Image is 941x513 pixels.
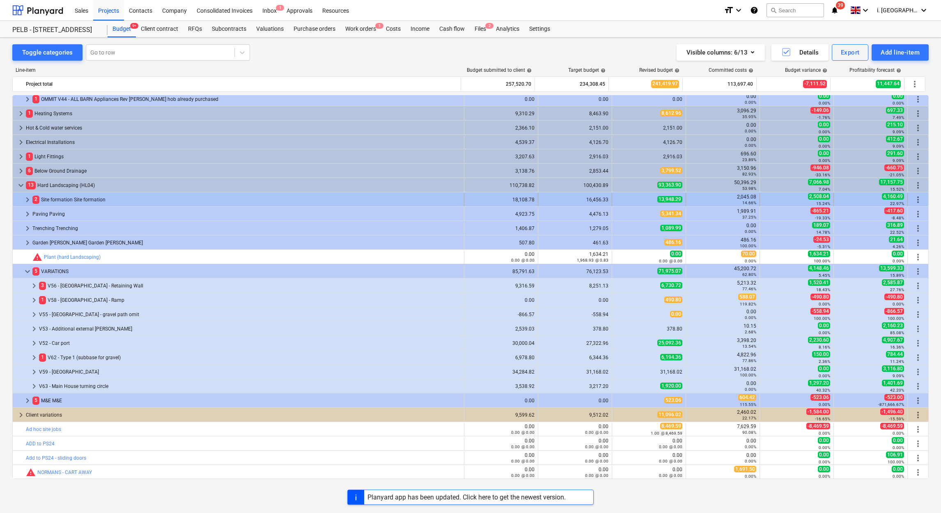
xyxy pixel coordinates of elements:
div: Trenching Trenching [32,222,461,235]
span: More actions [913,338,923,348]
small: 4.26% [893,244,904,249]
small: 0.00% [893,101,904,105]
span: More actions [913,396,923,406]
div: Light Fittings [26,150,461,163]
div: 0.00 [689,223,756,234]
span: -865.21 [810,207,830,214]
span: 4,148.46 [808,265,830,271]
span: More actions [913,267,923,276]
div: 0.00 [542,297,608,303]
div: V58 - [GEOGRAPHIC_DATA] - Ramp [39,294,461,307]
i: keyboard_arrow_down [919,5,929,15]
span: keyboard_arrow_down [23,267,32,276]
div: 257,520.70 [464,78,531,91]
small: 0.00% [819,144,830,148]
a: ADD to PS24 [26,441,55,447]
div: 1,406.87 [468,226,535,231]
div: Work orders [340,21,381,37]
div: Client contract [136,21,183,37]
small: 0.00% [745,143,756,148]
span: 93,363.90 [657,182,682,188]
div: 0.00 [689,137,756,148]
span: keyboard_arrow_right [29,310,39,319]
div: 2,366.10 [468,125,535,131]
span: keyboard_arrow_right [23,94,32,104]
span: More actions [910,79,920,89]
div: Paving Paving [32,207,461,221]
button: Visible columns:6/13 [677,44,765,61]
span: keyboard_arrow_right [16,166,26,176]
span: -490.80 [884,294,904,300]
span: keyboard_arrow_right [29,381,39,391]
span: -417.60 [884,207,904,214]
button: Details [771,44,829,61]
span: 13,948.29 [657,196,682,203]
span: 9+ [130,23,138,29]
a: Cash flow [434,21,470,37]
small: 100.00% [740,244,756,248]
span: More actions [913,123,923,133]
span: 2 [32,196,39,203]
div: 9,310.29 [468,111,535,116]
small: 82.93% [742,172,756,176]
span: -558.94 [810,308,830,315]
span: 13,599.33 [879,265,904,271]
div: 0.00 [468,297,535,303]
a: RFQs [183,21,207,37]
small: -19.33% [815,216,830,220]
div: 3,207.63 [468,154,535,160]
span: More actions [913,238,923,248]
small: 53.98% [742,186,756,191]
span: 241,419.97 [651,80,679,88]
span: More actions [913,367,923,377]
small: 0.00% [819,130,830,134]
small: 119.82% [740,302,756,306]
small: 77.46% [742,287,756,291]
span: More actions [913,252,923,262]
span: help [673,68,679,73]
span: keyboard_arrow_right [16,410,26,420]
span: 3,799.52 [660,167,682,174]
div: 45,200.72 [689,266,756,277]
small: 0.00 @ 0.00 [511,258,535,262]
small: 15.52% [890,187,904,192]
span: 8,612.96 [660,110,682,116]
span: 70.00 [741,251,756,257]
span: 1,634.21 [808,251,830,257]
small: 0.00% [745,259,756,263]
div: Analytics [491,21,524,37]
small: 35.95% [742,114,756,119]
span: 697.33 [886,107,904,114]
div: Purchase orders [289,21,340,37]
div: 2,916.03 [542,154,608,160]
span: 215.10 [886,121,904,128]
span: 1 [375,23,383,29]
div: Files [470,21,491,37]
span: 2,585.87 [882,279,904,286]
span: keyboard_arrow_down [16,180,26,190]
span: 0.00 [670,251,682,257]
small: 0.00% [819,302,830,306]
a: Work orders1 [340,21,381,37]
div: Income [406,21,434,37]
span: More actions [913,94,923,104]
span: keyboard_arrow_right [29,367,39,377]
div: VARIATIONS [32,265,461,278]
span: keyboard_arrow_right [16,123,26,133]
div: 4,126.70 [615,139,682,145]
span: 11,447.64 [876,80,901,88]
span: More actions [913,109,923,119]
span: -660.75 [884,164,904,171]
span: 1 [26,153,33,160]
div: OMMIT V44 - ALL BARN Appliances Rev [PERSON_NAME] hob already purchased [32,93,461,106]
span: More actions [913,310,923,319]
span: keyboard_arrow_right [29,324,39,334]
div: 5,213.32 [689,280,756,292]
i: Knowledge base [750,5,758,15]
span: -7,111.52 [803,80,827,88]
span: keyboard_arrow_right [29,338,39,348]
span: help [525,68,532,73]
span: 412.67 [886,136,904,142]
span: 6 [26,167,33,175]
